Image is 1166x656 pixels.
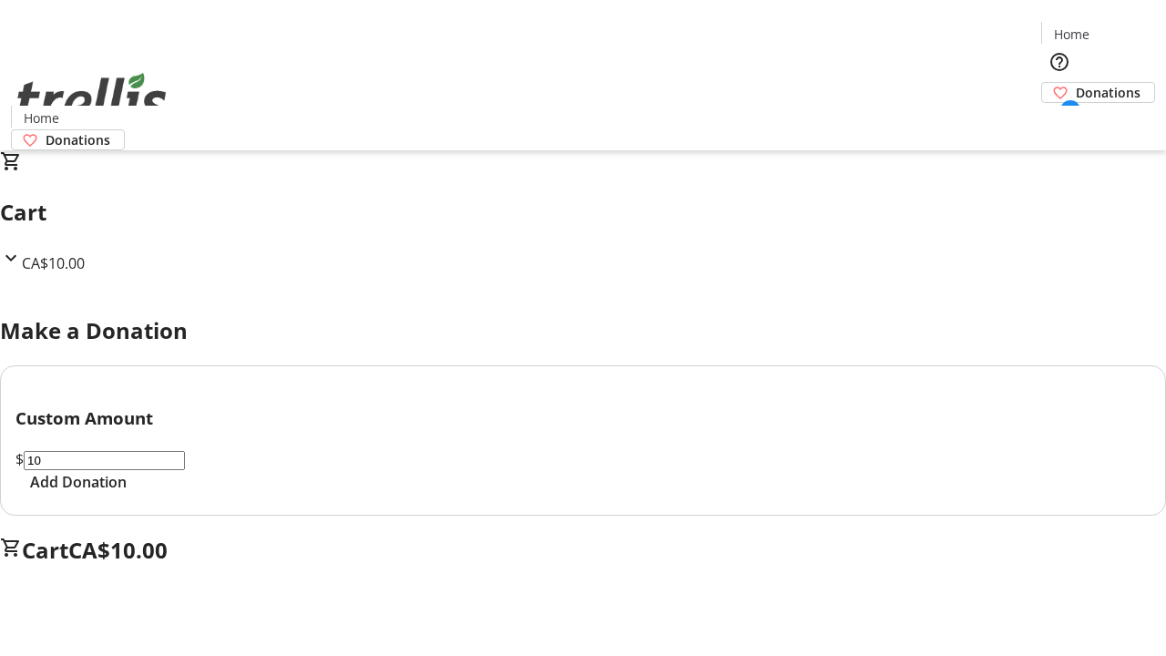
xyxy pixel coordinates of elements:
[30,471,127,493] span: Add Donation
[1042,25,1100,44] a: Home
[24,108,59,128] span: Home
[15,471,141,493] button: Add Donation
[1076,83,1140,102] span: Donations
[1041,82,1155,103] a: Donations
[15,449,24,469] span: $
[1041,44,1078,80] button: Help
[22,253,85,273] span: CA$10.00
[1054,25,1089,44] span: Home
[11,53,173,144] img: Orient E2E Organization aZ2HEFvP2d's Logo
[24,451,185,470] input: Donation Amount
[11,129,125,150] a: Donations
[12,108,70,128] a: Home
[68,535,168,565] span: CA$10.00
[46,130,110,149] span: Donations
[15,405,1151,431] h3: Custom Amount
[1041,103,1078,139] button: Cart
